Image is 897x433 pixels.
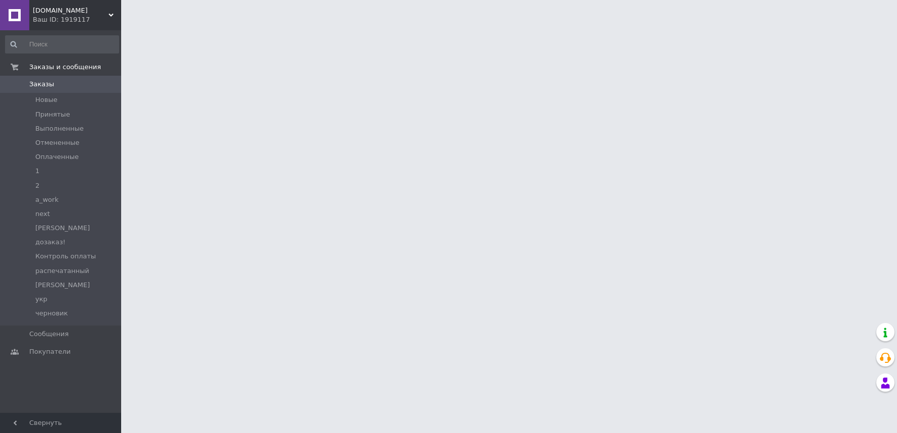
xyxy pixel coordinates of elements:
[35,209,50,219] span: next
[35,281,90,290] span: [PERSON_NAME]
[33,15,121,24] div: Ваш ID: 1919117
[29,330,69,339] span: Сообщения
[35,295,47,304] span: укр
[29,63,101,72] span: Заказы и сообщения
[35,181,39,190] span: 2
[35,138,79,147] span: Отмененные
[35,238,66,247] span: дозаказ!
[33,6,109,15] span: sezon-pokupok.in.ua
[5,35,119,53] input: Поиск
[35,195,59,204] span: a_work
[35,266,89,276] span: распечатанный
[35,309,68,318] span: черновик
[35,124,84,133] span: Выполненные
[29,80,54,89] span: Заказы
[35,252,96,261] span: Контроль оплаты
[35,110,70,119] span: Принятые
[35,224,90,233] span: [PERSON_NAME]
[35,152,79,161] span: Оплаченные
[29,347,71,356] span: Покупатели
[35,95,58,104] span: Новые
[35,167,39,176] span: 1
